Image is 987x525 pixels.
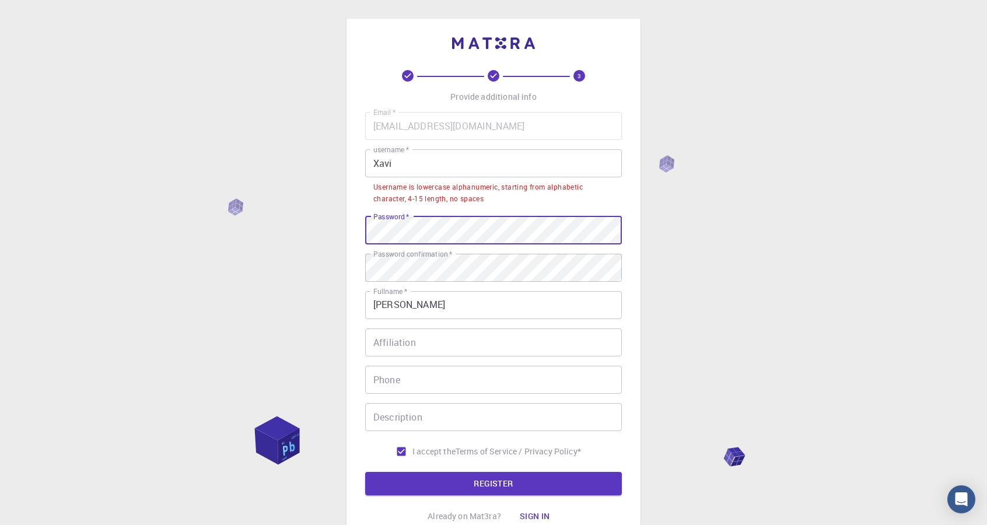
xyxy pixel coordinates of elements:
[947,485,975,513] div: Open Intercom Messenger
[373,145,409,155] label: username
[373,286,407,296] label: Fullname
[450,91,536,103] p: Provide additional info
[428,510,501,522] p: Already on Mat3ra?
[456,446,581,457] p: Terms of Service / Privacy Policy *
[373,107,395,117] label: Email
[373,249,452,259] label: Password confirmation
[373,181,614,205] div: Username is lowercase alphanumeric, starting from alphabetic character, 4-15 length, no spaces
[365,472,622,495] button: REGISTER
[456,446,581,457] a: Terms of Service / Privacy Policy*
[412,446,456,457] span: I accept the
[373,212,409,222] label: Password
[577,72,581,80] text: 3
